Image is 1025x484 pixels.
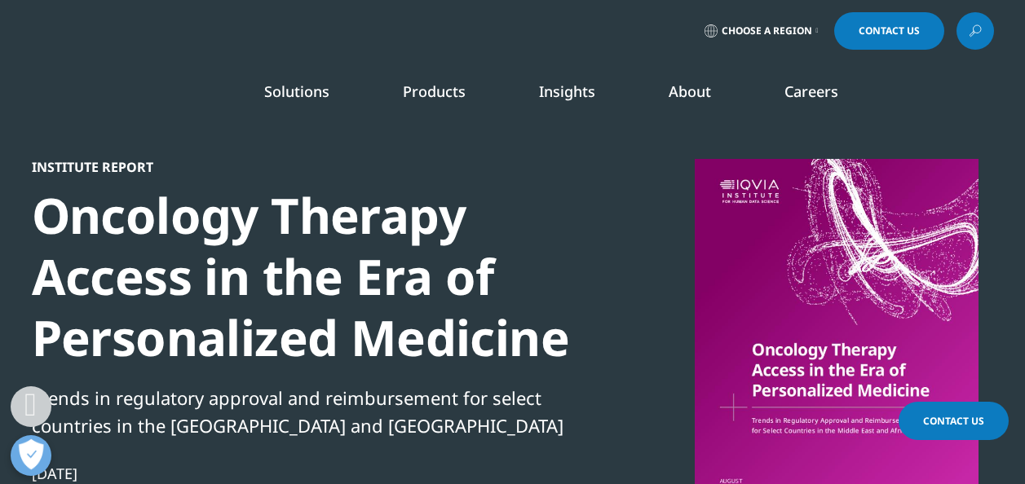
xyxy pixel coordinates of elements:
a: Contact Us [834,12,944,50]
a: Insights [539,81,595,101]
a: About [669,81,711,101]
span: Contact Us [923,414,984,428]
div: Trends in regulatory approval and reimbursement for select countries in the [GEOGRAPHIC_DATA] and... [32,384,591,439]
nav: Primary [169,57,994,134]
a: Careers [784,81,838,101]
div: Oncology Therapy Access in the Era of Personalized Medicine [32,185,591,368]
button: Open Preferences [11,435,51,476]
a: Solutions [264,81,329,101]
a: Contact Us [899,402,1009,440]
a: Products [403,81,466,101]
div: [DATE] [32,464,591,483]
span: Contact Us [859,26,920,36]
span: Choose a Region [722,24,812,37]
div: Institute Report [32,159,591,175]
